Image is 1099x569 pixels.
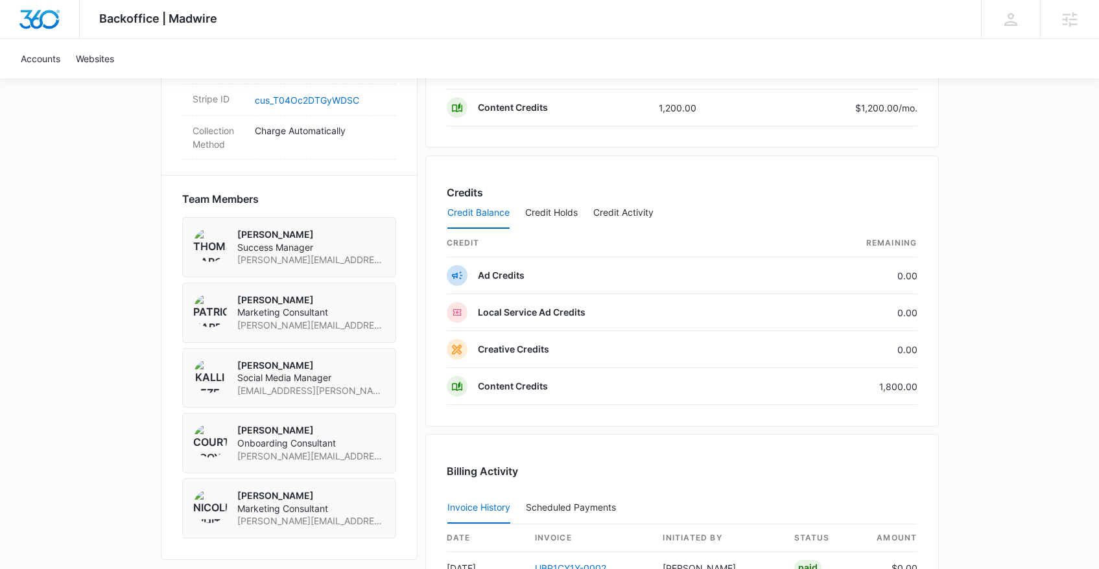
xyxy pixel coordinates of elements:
[237,306,385,319] span: Marketing Consultant
[237,450,385,463] span: [PERSON_NAME][EMAIL_ADDRESS][PERSON_NAME][DOMAIN_NAME]
[68,39,122,78] a: Websites
[855,101,917,115] p: $1,200.00
[237,359,385,372] p: [PERSON_NAME]
[525,524,653,552] th: invoice
[447,524,525,552] th: date
[478,380,548,393] p: Content Credits
[478,101,548,114] p: Content Credits
[237,253,385,266] span: [PERSON_NAME][EMAIL_ADDRESS][PERSON_NAME][DOMAIN_NAME]
[447,229,780,257] th: credit
[193,359,227,393] img: Kalli Pezel
[780,368,917,405] td: 1,800.00
[780,331,917,368] td: 0.00
[237,437,385,450] span: Onboarding Consultant
[478,343,549,356] p: Creative Credits
[237,319,385,332] span: [PERSON_NAME][EMAIL_ADDRESS][PERSON_NAME][DOMAIN_NAME]
[255,95,359,106] a: cus_T04Oc2DTGyWDSC
[237,241,385,254] span: Success Manager
[237,502,385,515] span: Marketing Consultant
[182,84,396,116] div: Stripe IDcus_T04Oc2DTGyWDSC
[478,269,525,282] p: Ad Credits
[780,294,917,331] td: 0.00
[478,306,585,319] p: Local Service Ad Credits
[13,39,68,78] a: Accounts
[447,493,510,524] button: Invoice History
[237,489,385,502] p: [PERSON_NAME]
[525,198,578,229] button: Credit Holds
[237,294,385,307] p: [PERSON_NAME]
[784,524,862,552] th: status
[193,92,244,106] dt: Stripe ID
[593,198,654,229] button: Credit Activity
[193,124,244,151] dt: Collection Method
[99,12,217,25] span: Backoffice | Madwire
[899,102,917,113] span: /mo.
[237,371,385,384] span: Social Media Manager
[193,424,227,458] img: Courtney Coy
[652,524,783,552] th: Initiated By
[780,229,917,257] th: Remaining
[862,524,917,552] th: amount
[182,191,259,207] span: Team Members
[193,228,227,262] img: Thomas Baron
[193,294,227,327] img: Patrick Harral
[237,384,385,397] span: [EMAIL_ADDRESS][PERSON_NAME][DOMAIN_NAME]
[237,228,385,241] p: [PERSON_NAME]
[447,463,917,479] h3: Billing Activity
[193,489,227,523] img: Nicole White
[237,515,385,528] span: [PERSON_NAME][EMAIL_ADDRESS][DOMAIN_NAME]
[526,503,621,512] div: Scheduled Payments
[182,116,396,159] div: Collection MethodCharge Automatically
[648,89,759,126] td: 1,200.00
[780,257,917,294] td: 0.00
[255,124,386,137] p: Charge Automatically
[237,424,385,437] p: [PERSON_NAME]
[447,198,510,229] button: Credit Balance
[447,185,483,200] h3: Credits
